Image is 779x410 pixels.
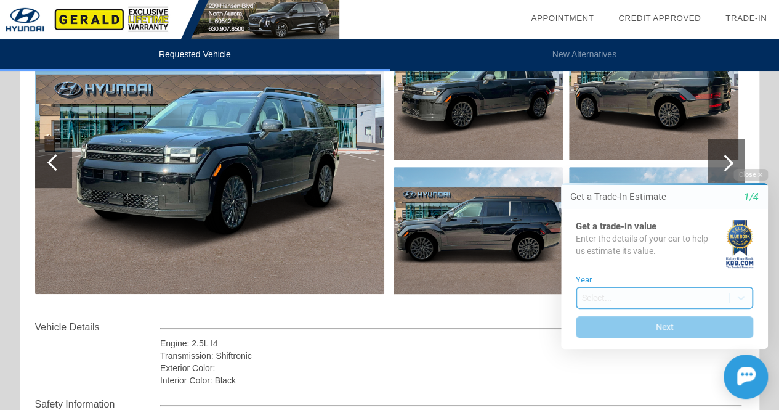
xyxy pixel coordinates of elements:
[535,158,779,410] iframe: Chat Assistance
[618,14,701,23] a: Credit Approved
[531,14,594,23] a: Appointment
[160,374,742,387] div: Interior Color: Black
[35,33,384,294] img: New-2025-Hyundai-SantaFe-CalligraphyAWD-ID23714317300-aHR0cDovL2ltYWdlcy51bml0c2ludmVudG9yeS5jb20...
[569,33,738,160] img: New-2025-Hyundai-SantaFe-CalligraphyAWD-ID23714317309-aHR0cDovL2ltYWdlcy51bml0c2ludmVudG9yeS5jb20...
[394,167,563,294] img: New-2025-Hyundai-SantaFe-CalligraphyAWD-ID23714317306-aHR0cDovL2ltYWdlcy51bml0c2ludmVudG9yeS5jb20...
[394,33,563,160] img: New-2025-Hyundai-SantaFe-CalligraphyAWD-ID23714317303-aHR0cDovL2ltYWdlcy51bml0c2ludmVudG9yeS5jb20...
[725,14,767,23] a: Trade-In
[160,350,742,362] div: Transmission: Shiftronic
[35,320,160,335] div: Vehicle Details
[160,362,742,374] div: Exterior Color:
[160,337,742,350] div: Engine: 2.5L I4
